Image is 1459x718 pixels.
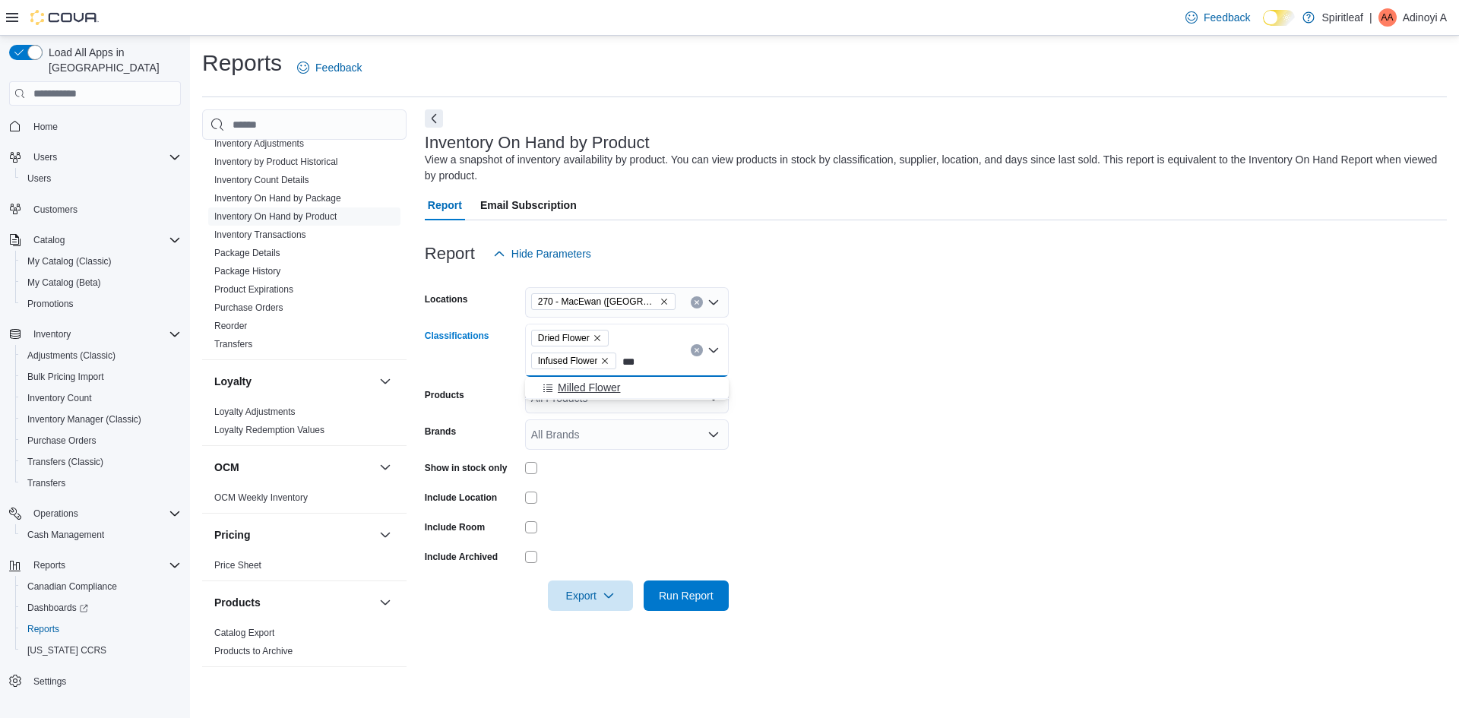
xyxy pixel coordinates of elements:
span: Adjustments (Classic) [21,346,181,365]
a: Adjustments (Classic) [21,346,122,365]
div: OCM [202,489,407,513]
span: Bulk Pricing Import [27,371,104,383]
span: Settings [33,675,66,688]
a: Dashboards [15,597,187,618]
a: Inventory Transactions [214,229,306,240]
a: Package Details [214,248,280,258]
span: Users [33,151,57,163]
button: Export [548,580,633,611]
h3: Loyalty [214,374,252,389]
a: Dashboards [21,599,94,617]
label: Include Archived [425,551,498,563]
a: Feedback [1179,2,1256,33]
button: Remove Infused Flower from selection in this group [600,356,609,365]
span: Cash Management [21,526,181,544]
button: Home [3,115,187,137]
a: Transfers (Classic) [21,453,109,471]
span: OCM Weekly Inventory [214,492,308,504]
span: My Catalog (Classic) [21,252,181,270]
span: Products to Archive [214,645,293,657]
span: Transfers [21,474,181,492]
button: Products [214,595,373,610]
button: Settings [3,670,187,692]
span: Inventory Count [27,392,92,404]
button: Users [3,147,187,168]
a: Price Sheet [214,560,261,571]
a: Inventory Manager (Classic) [21,410,147,429]
span: My Catalog (Classic) [27,255,112,267]
button: Operations [3,503,187,524]
a: Package History [214,266,280,277]
button: Canadian Compliance [15,576,187,597]
span: Price Sheet [214,559,261,571]
span: Package Details [214,247,280,259]
span: Hide Parameters [511,246,591,261]
label: Show in stock only [425,462,508,474]
a: Inventory Count [21,389,98,407]
a: Cash Management [21,526,110,544]
button: Cash Management [15,524,187,546]
span: Cash Management [27,529,104,541]
span: Washington CCRS [21,641,181,659]
span: Inventory Count [21,389,181,407]
button: Pricing [376,526,394,544]
label: Brands [425,425,456,438]
input: Dark Mode [1263,10,1295,26]
button: Clear input [691,344,703,356]
label: Include Location [425,492,497,504]
span: Transfers [214,338,252,350]
span: Inventory by Product Historical [214,156,338,168]
span: Operations [27,504,181,523]
button: OCM [376,458,394,476]
span: Home [33,121,58,133]
span: Customers [27,200,181,219]
button: Reports [3,555,187,576]
span: Load All Apps in [GEOGRAPHIC_DATA] [43,45,181,75]
button: Reports [15,618,187,640]
a: Promotions [21,295,80,313]
span: Inventory On Hand by Product [214,210,337,223]
span: Customers [33,204,78,216]
a: Inventory On Hand by Product [214,211,337,222]
button: Milled Flower [525,377,729,399]
span: Feedback [315,60,362,75]
button: Open list of options [707,429,720,441]
button: Next [425,109,443,128]
span: Promotions [27,298,74,310]
button: Products [376,593,394,612]
span: AA [1381,8,1394,27]
span: Product Expirations [214,283,293,296]
span: Inventory [27,325,181,343]
button: Run Report [644,580,729,611]
a: Inventory On Hand by Package [214,193,341,204]
a: OCM Weekly Inventory [214,492,308,503]
a: Products to Archive [214,646,293,656]
div: Choose from the following options [525,377,729,399]
div: Pricing [202,556,407,580]
button: Inventory Count [15,387,187,409]
a: Catalog Export [214,628,274,638]
p: | [1369,8,1372,27]
span: Inventory Adjustments [214,138,304,150]
div: Loyalty [202,403,407,445]
span: Dashboards [21,599,181,617]
span: Report [428,190,462,220]
span: Inventory [33,328,71,340]
span: Reports [21,620,181,638]
span: Export [557,580,624,611]
span: Inventory Count Details [214,174,309,186]
label: Locations [425,293,468,305]
button: Hide Parameters [487,239,597,269]
a: My Catalog (Classic) [21,252,118,270]
a: Inventory Adjustments [214,138,304,149]
button: Open list of options [707,296,720,308]
a: Canadian Compliance [21,577,123,596]
button: OCM [214,460,373,475]
button: Remove Dried Flower from selection in this group [593,334,602,343]
span: Reports [33,559,65,571]
span: 270 - MacEwan (Edmonton) [531,293,676,310]
button: Transfers (Classic) [15,451,187,473]
a: Feedback [291,52,368,83]
span: Reports [27,556,181,574]
span: Package History [214,265,280,277]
